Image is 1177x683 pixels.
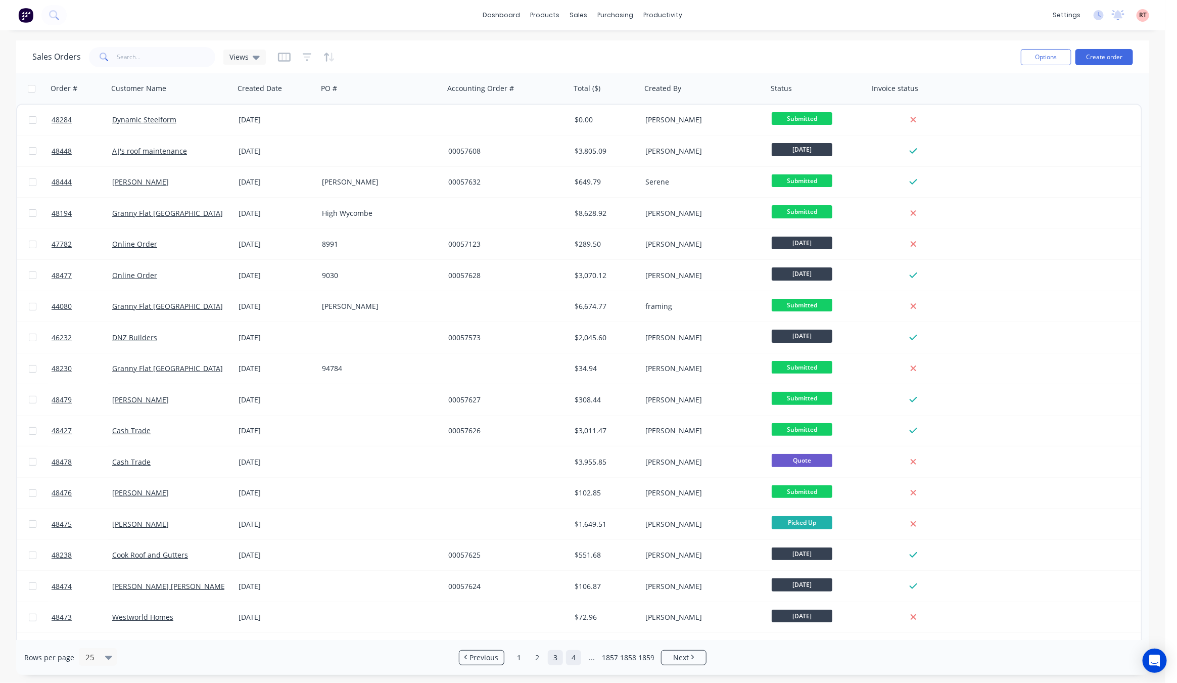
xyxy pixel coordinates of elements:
a: [PERSON_NAME] [112,519,169,529]
div: [DATE] [239,395,314,405]
div: [DATE] [239,270,314,281]
div: [DATE] [239,550,314,560]
a: 47782 [52,229,112,259]
div: Status [771,83,792,94]
div: [DATE] [239,146,314,156]
a: Cook Roof and Gutters [112,550,188,560]
a: Page 1857 [602,650,618,665]
div: [PERSON_NAME] [645,550,758,560]
a: 48474 [52,571,112,602]
a: 48444 [52,167,112,197]
div: Created Date [238,83,282,94]
div: [DATE] [239,612,314,622]
span: Submitted [772,423,832,436]
a: Jump forward [584,650,599,665]
a: Online Order [112,239,157,249]
button: Create order [1075,49,1133,65]
div: $3,070.12 [575,270,634,281]
span: 48475 [52,519,72,529]
div: [PERSON_NAME] [645,488,758,498]
span: [DATE] [772,143,832,156]
div: $102.85 [575,488,634,498]
div: [PERSON_NAME] [645,457,758,467]
a: [PERSON_NAME] [112,488,169,497]
div: [PERSON_NAME] [322,301,434,311]
div: framing [645,301,758,311]
a: Cash Trade [112,457,151,467]
a: Page 4 [566,650,581,665]
img: Factory [18,8,33,23]
div: [DATE] [239,333,314,343]
span: [DATE] [772,610,832,622]
div: $34.94 [575,363,634,374]
div: Order # [51,83,77,94]
div: [PERSON_NAME] [645,239,758,249]
div: PO # [321,83,337,94]
a: 48476 [52,478,112,508]
div: 00057608 [448,146,560,156]
span: Previous [470,653,499,663]
span: 44080 [52,301,72,311]
span: Rows per page [24,653,74,663]
div: $2,045.60 [575,333,634,343]
span: 48477 [52,270,72,281]
span: 46232 [52,333,72,343]
h1: Sales Orders [32,52,81,62]
div: purchasing [593,8,639,23]
span: Views [229,52,249,62]
div: $106.87 [575,581,634,591]
a: 48238 [52,540,112,570]
div: $551.68 [575,550,634,560]
span: 48444 [52,177,72,187]
span: 48474 [52,581,72,591]
a: Granny Flat [GEOGRAPHIC_DATA] [112,301,223,311]
span: RT [1139,11,1147,20]
div: 8991 [322,239,434,249]
span: 48230 [52,363,72,374]
a: 46232 [52,323,112,353]
div: productivity [639,8,688,23]
div: $1,649.51 [575,519,634,529]
a: [PERSON_NAME] [PERSON_NAME] [112,581,227,591]
a: Page 3 is your current page [548,650,563,665]
a: 48475 [52,509,112,539]
a: Dynamic Steelform [112,115,176,124]
div: [DATE] [239,208,314,218]
div: 00057123 [448,239,560,249]
div: [DATE] [239,301,314,311]
div: 00057626 [448,426,560,436]
div: [DATE] [239,457,314,467]
div: Serene [645,177,758,187]
div: [PERSON_NAME] [645,208,758,218]
a: 48477 [52,260,112,291]
div: [DATE] [239,363,314,374]
span: 48238 [52,550,72,560]
a: Previous page [459,653,504,663]
div: settings [1048,8,1086,23]
div: [DATE] [239,177,314,187]
span: 48427 [52,426,72,436]
div: $8,628.92 [575,208,634,218]
div: Total ($) [574,83,600,94]
span: [DATE] [772,237,832,249]
div: [PERSON_NAME] [322,177,434,187]
a: 48479 [52,385,112,415]
span: [DATE] [772,330,832,342]
div: [DATE] [239,488,314,498]
div: [PERSON_NAME] [645,519,758,529]
span: 48476 [52,488,72,498]
a: 48427 [52,416,112,446]
a: 48284 [52,105,112,135]
div: 00057627 [448,395,560,405]
div: $289.50 [575,239,634,249]
div: [PERSON_NAME] [645,395,758,405]
span: Picked Up [772,516,832,529]
div: products [526,8,565,23]
div: [PERSON_NAME] [645,581,758,591]
span: 48479 [52,395,72,405]
a: Page 2 [530,650,545,665]
span: Submitted [772,392,832,404]
div: 00057573 [448,333,560,343]
input: Search... [117,47,216,67]
div: High Wycombe [322,208,434,218]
